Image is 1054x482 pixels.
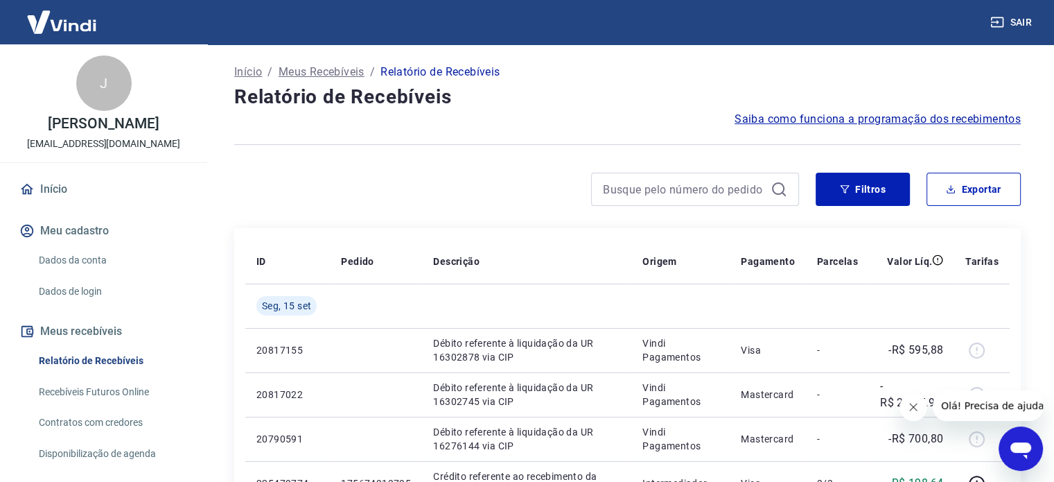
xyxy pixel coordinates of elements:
p: [PERSON_NAME] [48,117,159,131]
div: J [76,55,132,111]
p: ID [256,255,266,268]
a: Relatório de Recebíveis [33,347,191,375]
p: / [267,64,272,80]
button: Meus recebíveis [17,316,191,347]
p: Mastercard [741,432,795,446]
a: Início [234,64,262,80]
input: Busque pelo número do pedido [603,179,765,200]
button: Sair [987,10,1037,35]
p: Vindi Pagamentos [642,336,719,364]
iframe: Fechar mensagem [899,393,927,421]
span: Seg, 15 set [262,299,311,313]
button: Filtros [816,173,910,206]
img: Vindi [17,1,107,43]
p: -R$ 595,88 [888,342,943,359]
p: Valor Líq. [887,255,932,268]
a: Início [17,174,191,205]
p: Débito referente à liquidação da UR 16276144 via CIP [433,425,620,453]
iframe: Botão para abrir a janela de mensagens [999,427,1043,471]
p: Vindi Pagamentos [642,425,719,453]
p: Origem [642,255,676,268]
p: Mastercard [741,388,795,402]
p: Tarifas [965,255,999,268]
p: Pedido [341,255,374,268]
p: Descrição [433,255,480,268]
p: Relatório de Recebíveis [380,64,500,80]
button: Meu cadastro [17,216,191,246]
p: 20817155 [256,343,319,357]
p: 20790591 [256,432,319,446]
p: Pagamento [741,255,795,268]
p: Débito referente à liquidação da UR 16302745 via CIP [433,381,620,408]
iframe: Mensagem da empresa [933,390,1043,421]
p: - [817,343,858,357]
p: Parcelas [817,255,858,268]
button: Exportar [926,173,1021,206]
p: Débito referente à liquidação da UR 16302878 via CIP [433,336,620,364]
a: Dados da conta [33,246,191,275]
h4: Relatório de Recebíveis [234,83,1021,111]
a: Dados de login [33,277,191,306]
span: Olá! Precisa de ajuda? [8,10,116,21]
p: -R$ 700,80 [888,431,943,447]
p: Vindi Pagamentos [642,381,719,408]
a: Disponibilização de agenda [33,440,191,468]
p: [EMAIL_ADDRESS][DOMAIN_NAME] [27,137,180,151]
a: Contratos com credores [33,408,191,437]
a: Meus Recebíveis [279,64,364,80]
p: 20817022 [256,388,319,402]
p: - [817,432,858,446]
p: Visa [741,343,795,357]
p: - [817,388,858,402]
a: Recebíveis Futuros Online [33,378,191,406]
p: -R$ 2.425,96 [880,378,943,411]
p: / [370,64,375,80]
a: Saiba como funciona a programação dos recebimentos [735,111,1021,128]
